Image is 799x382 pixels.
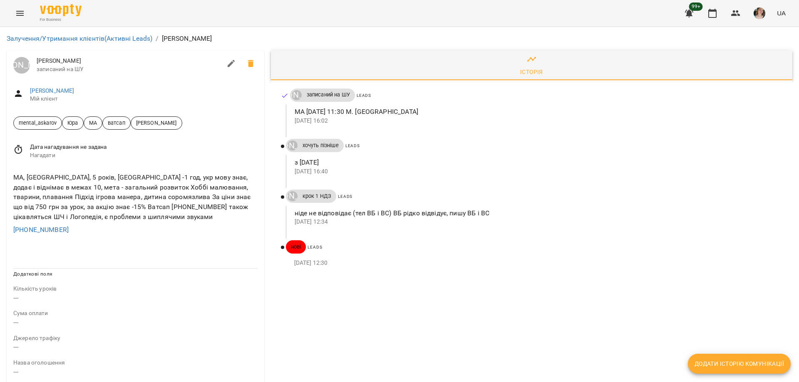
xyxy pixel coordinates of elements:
[286,140,298,150] a: [PERSON_NAME]
[37,65,221,74] span: записаний на ШУ
[298,192,336,200] span: крок 1 НДЗ
[13,293,258,303] p: ---
[295,158,779,168] p: з [DATE]
[156,34,158,44] li: /
[295,107,779,117] p: МА [DATE] 11:30 М. [GEOGRAPHIC_DATA]
[30,95,258,103] span: Мій клієнт
[286,191,298,201] a: [PERSON_NAME]
[13,359,258,367] p: field-description
[162,34,212,44] p: [PERSON_NAME]
[294,259,779,267] p: [DATE] 12:30
[30,151,258,160] span: Нагадати
[13,318,258,328] p: ---
[520,67,543,77] div: Історія
[298,142,344,149] span: хочуть пізніше
[13,57,30,74] a: [PERSON_NAME]
[84,119,102,127] span: МА
[286,243,306,251] span: нові
[7,34,792,44] nav: breadcrumb
[10,3,30,23] button: Menu
[13,367,258,377] p: ---
[13,309,258,318] p: field-description
[40,17,82,22] span: For Business
[13,342,258,352] p: ---
[308,245,322,249] span: Leads
[295,208,779,218] p: ніде не відповідає (тел ВБ і ВС) ВБ рідко відвідує, пишу ВБ і ВС
[30,87,74,94] a: [PERSON_NAME]
[288,191,298,201] div: Юрій Тимочко
[302,91,355,99] span: записаний на ШУ
[14,119,62,127] span: mental_askarov
[295,218,779,226] p: [DATE] 12:34
[774,5,789,21] button: UA
[30,143,258,151] span: Дата нагадування не задана
[40,4,82,16] img: Voopty Logo
[37,57,221,65] span: [PERSON_NAME]
[7,35,152,42] a: Залучення/Утримання клієнтів(Активні Leads)
[12,171,259,223] div: МА, [GEOGRAPHIC_DATA], 5 років, [GEOGRAPHIC_DATA] -1 год, укр мову знає, додає і віднімає в межах...
[288,140,298,150] div: Юрій Тимочко
[295,168,779,176] p: [DATE] 16:40
[292,90,302,100] div: Юрій Тимочко
[13,334,258,343] p: field-description
[13,226,69,234] a: [PHONE_NUMBER]
[62,119,83,127] span: Юра
[777,9,786,17] span: UA
[689,2,703,11] span: 99+
[688,354,791,374] button: Додати історію комунікації
[295,117,779,125] p: [DATE] 16:02
[13,271,52,277] span: Додаткові поля
[13,285,258,293] p: field-description
[338,194,352,199] span: Leads
[345,143,360,148] span: Leads
[357,93,371,98] span: Leads
[131,119,182,127] span: [PERSON_NAME]
[103,119,130,127] span: ватсап
[13,57,30,74] div: Юрій Тимочко
[695,359,784,369] span: Додати історію комунікації
[754,7,765,19] img: 6afb9eb6cc617cb6866001ac461bd93f.JPG
[290,90,302,100] a: [PERSON_NAME]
